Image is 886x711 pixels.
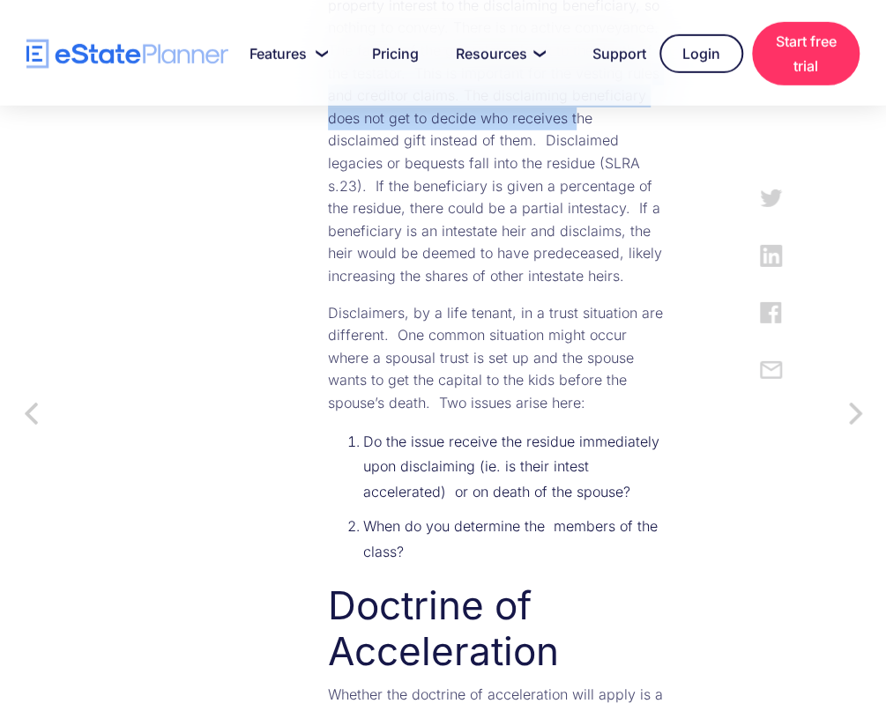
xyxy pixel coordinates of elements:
a: home [26,39,228,70]
a: Support [571,36,651,71]
a: Resources [435,36,562,71]
a: Pricing [351,36,426,71]
a: Login [659,34,743,73]
li: When do you determine the members of the class? [363,514,664,565]
a: Features [228,36,342,71]
p: Disclaimers, by a life tenant, in a trust situation are different. One common situation might occ... [328,302,664,415]
a: Start free trial [752,22,860,85]
h2: Doctrine of Acceleration [328,582,664,676]
li: Do the issue receive the residue immediately upon disclaiming (ie. is their intest accelerated) o... [363,429,664,505]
